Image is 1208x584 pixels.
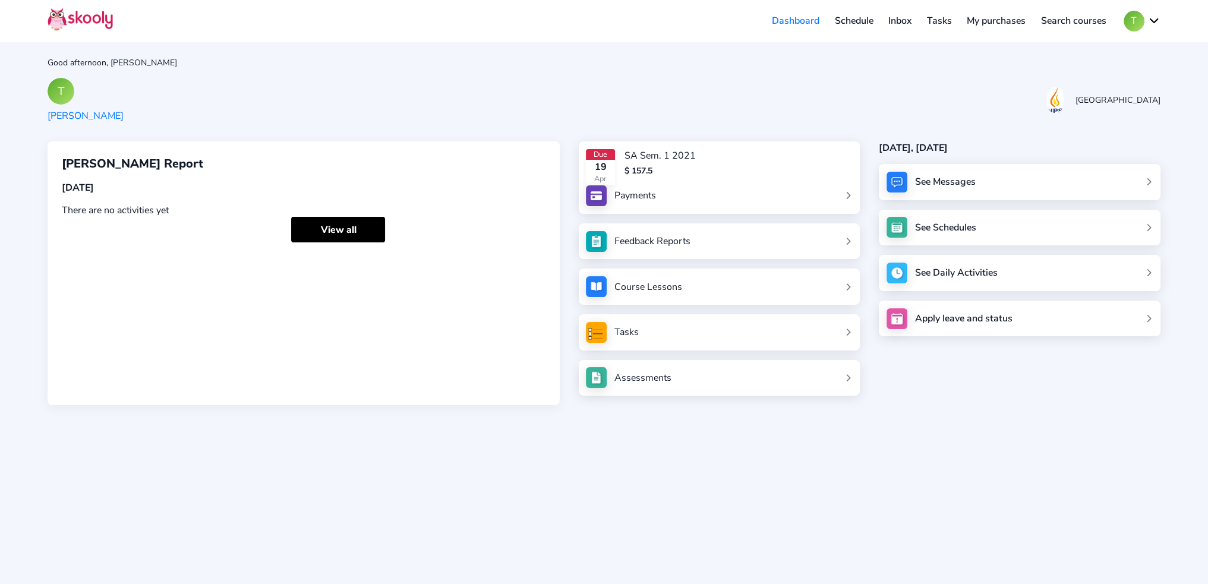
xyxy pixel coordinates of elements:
[62,181,545,194] div: [DATE]
[586,231,607,252] img: see_atten.jpg
[879,255,1160,291] a: See Daily Activities
[586,149,615,160] div: Due
[915,175,976,188] div: See Messages
[586,160,615,173] div: 19
[1124,11,1160,31] button: Tchevron down outline
[614,189,656,202] div: Payments
[624,149,696,162] div: SA Sem. 1 2021
[586,231,852,252] a: Feedback Reports
[62,156,203,172] span: [PERSON_NAME] Report
[291,217,385,242] a: View all
[614,280,682,293] div: Course Lessons
[879,210,1160,246] a: See Schedules
[614,371,671,384] div: Assessments
[614,235,690,248] div: Feedback Reports
[887,217,907,238] img: schedule.jpg
[614,326,639,339] div: Tasks
[586,322,607,343] img: tasksForMpWeb.png
[62,204,545,217] div: There are no activities yet
[586,276,607,297] img: courses.jpg
[1033,11,1114,30] a: Search courses
[48,8,113,31] img: Skooly
[915,312,1013,325] div: Apply leave and status
[827,11,881,30] a: Schedule
[1046,87,1064,113] img: 20170717074618169820408676579146e5rDExiun0FCoEly0V.png
[1075,94,1160,106] div: [GEOGRAPHIC_DATA]
[624,165,696,176] div: $ 157.5
[586,185,607,206] img: payments.jpg
[764,11,827,30] a: Dashboard
[48,78,74,105] div: T
[915,221,976,234] div: See Schedules
[887,172,907,192] img: messages.jpg
[586,185,852,206] a: Payments
[881,11,919,30] a: Inbox
[586,173,615,184] div: Apr
[48,109,124,122] div: [PERSON_NAME]
[887,263,907,283] img: activity.jpg
[879,301,1160,337] a: Apply leave and status
[887,308,907,329] img: apply_leave.jpg
[586,276,852,297] a: Course Lessons
[586,367,607,388] img: assessments.jpg
[915,266,998,279] div: See Daily Activities
[586,367,852,388] a: Assessments
[48,57,1160,68] div: Good afternoon, [PERSON_NAME]
[919,11,960,30] a: Tasks
[586,322,852,343] a: Tasks
[959,11,1033,30] a: My purchases
[879,141,1160,154] div: [DATE], [DATE]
